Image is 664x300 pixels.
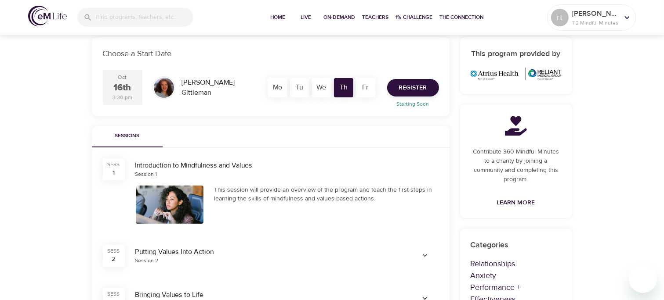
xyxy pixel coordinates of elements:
p: [PERSON_NAME] [572,8,619,19]
div: Session 1 [135,171,157,178]
div: Putting Values Into Action [135,247,400,257]
span: 1% Challenge [396,13,433,22]
div: This session will provide an overview of the program and teach the first steps in learning the sk... [214,186,439,203]
div: [PERSON_NAME] Gittleman [178,74,260,101]
p: Contribute 360 Mindful Minutes to a charity by joining a community and completing this program. [471,147,562,184]
div: 2 [112,255,116,264]
p: 112 Mindful Minutes [572,19,619,27]
div: 1 [112,168,115,177]
img: logo [28,6,67,26]
iframe: Button to launch messaging window [629,265,657,293]
div: SESS [108,290,120,298]
p: Starting Soon [382,100,444,108]
p: Choose a Start Date [103,48,439,60]
div: Introduction to Mindfulness and Values [135,161,439,171]
div: 16th [114,82,131,94]
div: Oct [118,74,127,81]
span: Register [399,82,427,93]
span: Home [268,13,289,22]
span: Live [296,13,317,22]
div: Th [334,78,353,97]
span: Learn More [497,197,535,208]
div: SESS [108,161,120,168]
div: Tu [290,78,309,97]
div: We [312,78,331,97]
span: Teachers [363,13,389,22]
p: Anxiety [471,270,562,282]
a: Learn More [493,195,539,211]
input: Find programs, teachers, etc... [96,8,193,27]
div: rt [551,9,569,26]
div: SESS [108,247,120,255]
div: Mo [268,78,287,97]
img: Optum%20MA_AtriusReliant.png [471,68,562,81]
span: The Connection [440,13,484,22]
span: Sessions [98,132,157,141]
div: Session 2 [135,257,159,264]
div: Bringing Values to Life [135,290,400,300]
p: Categories [471,239,562,251]
span: On-Demand [324,13,356,22]
button: Register [387,79,439,96]
div: 3:30 pm [112,94,132,101]
p: Relationships [471,258,562,270]
h6: This program provided by [471,48,562,61]
div: Fr [356,78,375,97]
